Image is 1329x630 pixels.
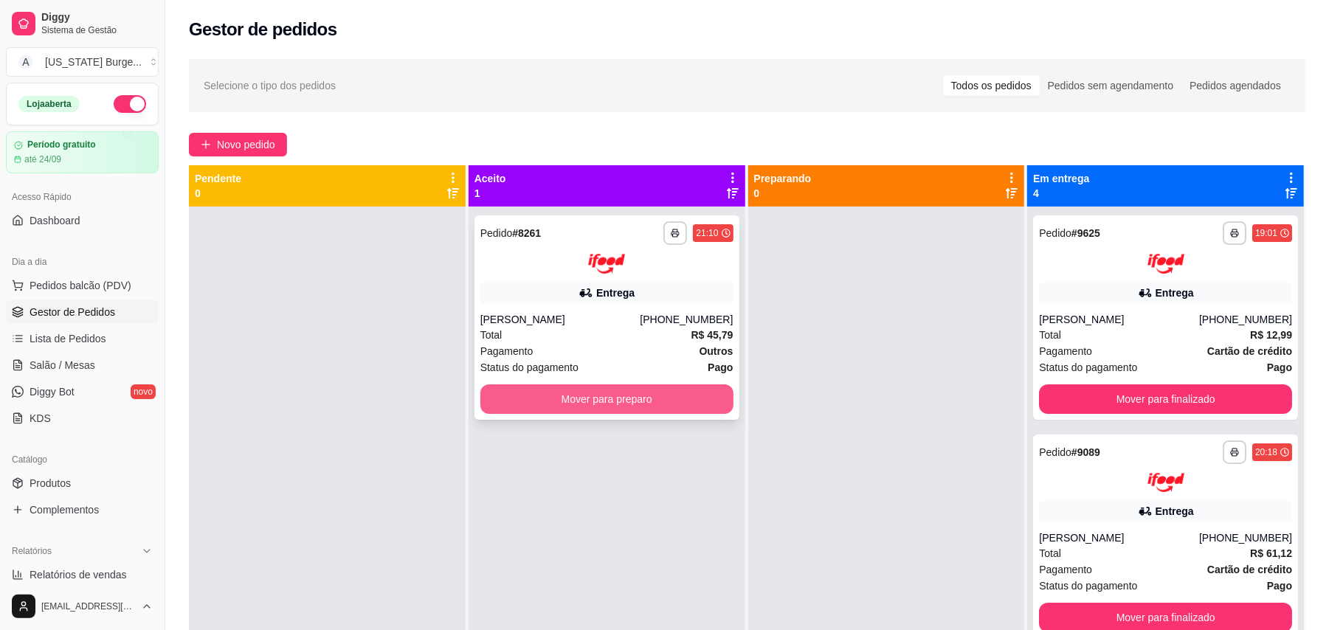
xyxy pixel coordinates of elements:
[6,563,159,586] a: Relatórios de vendas
[204,77,336,94] span: Selecione o tipo dos pedidos
[1039,384,1292,414] button: Mover para finalizado
[6,209,159,232] a: Dashboard
[1147,473,1184,493] img: ifood
[6,250,159,274] div: Dia a dia
[1039,561,1092,578] span: Pagamento
[1181,75,1289,96] div: Pedidos agendados
[943,75,1040,96] div: Todos os pedidos
[474,171,506,186] p: Aceito
[1071,227,1100,239] strong: # 9625
[1071,446,1100,458] strong: # 9089
[6,448,159,471] div: Catálogo
[195,171,241,186] p: Pendente
[18,96,80,112] div: Loja aberta
[480,312,641,327] div: [PERSON_NAME]
[41,600,135,612] span: [EMAIL_ADDRESS][DOMAIN_NAME]
[30,331,106,346] span: Lista de Pedidos
[691,329,733,341] strong: R$ 45,79
[480,384,733,414] button: Mover para preparo
[6,185,159,209] div: Acesso Rápido
[754,171,812,186] p: Preparando
[1199,312,1292,327] div: [PHONE_NUMBER]
[6,47,159,77] button: Select a team
[6,274,159,297] button: Pedidos balcão (PDV)
[195,186,241,201] p: 0
[12,545,52,557] span: Relatórios
[30,278,131,293] span: Pedidos balcão (PDV)
[474,186,506,201] p: 1
[588,254,625,274] img: ifood
[1156,285,1194,300] div: Entrega
[1039,446,1071,458] span: Pedido
[114,95,146,113] button: Alterar Status
[6,300,159,324] a: Gestor de Pedidos
[30,305,115,319] span: Gestor de Pedidos
[217,136,275,153] span: Novo pedido
[700,345,733,357] strong: Outros
[30,411,51,426] span: KDS
[18,55,33,69] span: A
[1156,504,1194,519] div: Entrega
[1033,171,1089,186] p: Em entrega
[1250,329,1292,341] strong: R$ 12,99
[41,24,153,36] span: Sistema de Gestão
[480,359,579,375] span: Status do pagamento
[1039,227,1071,239] span: Pedido
[6,327,159,350] a: Lista de Pedidos
[1147,254,1184,274] img: ifood
[1207,345,1292,357] strong: Cartão de crédito
[30,476,71,491] span: Produtos
[480,343,534,359] span: Pagamento
[1199,530,1292,545] div: [PHONE_NUMBER]
[30,567,127,582] span: Relatórios de vendas
[1207,564,1292,575] strong: Cartão de crédito
[6,589,159,624] button: [EMAIL_ADDRESS][DOMAIN_NAME]
[696,227,718,239] div: 21:10
[1040,75,1181,96] div: Pedidos sem agendamento
[6,471,159,495] a: Produtos
[6,406,159,430] a: KDS
[1039,530,1199,545] div: [PERSON_NAME]
[6,498,159,522] a: Complementos
[754,186,812,201] p: 0
[1039,327,1061,343] span: Total
[1039,578,1137,594] span: Status do pagamento
[41,11,153,24] span: Diggy
[1039,359,1137,375] span: Status do pagamento
[6,353,159,377] a: Salão / Mesas
[1033,186,1089,201] p: 4
[480,327,503,343] span: Total
[480,227,513,239] span: Pedido
[1267,361,1292,373] strong: Pago
[45,55,142,69] div: [US_STATE] Burge ...
[6,131,159,173] a: Período gratuitoaté 24/09
[1039,343,1092,359] span: Pagamento
[201,139,211,150] span: plus
[30,384,75,399] span: Diggy Bot
[1255,227,1277,239] div: 19:01
[27,139,96,150] article: Período gratuito
[596,285,635,300] div: Entrega
[6,6,159,41] a: DiggySistema de Gestão
[708,361,733,373] strong: Pago
[1255,446,1277,458] div: 20:18
[30,358,95,373] span: Salão / Mesas
[6,380,159,404] a: Diggy Botnovo
[30,502,99,517] span: Complementos
[640,312,733,327] div: [PHONE_NUMBER]
[512,227,541,239] strong: # 8261
[189,18,337,41] h2: Gestor de pedidos
[189,133,287,156] button: Novo pedido
[24,153,61,165] article: até 24/09
[1039,312,1199,327] div: [PERSON_NAME]
[30,213,80,228] span: Dashboard
[1039,545,1061,561] span: Total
